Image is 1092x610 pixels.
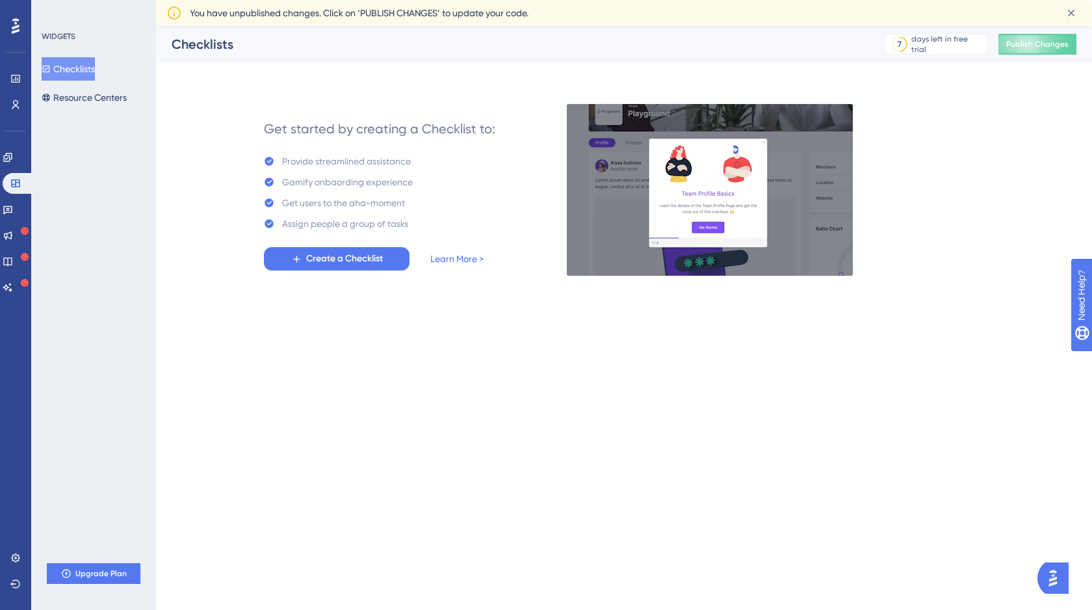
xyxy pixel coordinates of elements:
span: Upgrade Plan [75,568,127,579]
button: Checklists [42,57,95,81]
div: Checklists [172,35,851,53]
div: Provide streamlined assistance [282,153,411,169]
button: Publish Changes [998,34,1076,55]
span: You have unpublished changes. Click on ‘PUBLISH CHANGES’ to update your code. [190,5,528,21]
span: Create a Checklist [306,251,383,267]
span: Need Help? [31,3,81,19]
div: 7 [898,39,902,49]
div: days left in free trial [911,34,983,55]
button: Resource Centers [42,86,127,109]
div: Assign people a group of tasks [282,216,408,232]
iframe: UserGuiding AI Assistant Launcher [1037,559,1076,598]
span: Publish Changes [1006,39,1069,49]
a: Learn More > [430,251,484,267]
button: Upgrade Plan [47,563,140,584]
div: WIDGETS [42,31,75,42]
img: e28e67207451d1beac2d0b01ddd05b56.gif [566,103,853,276]
div: Get users to the aha-moment [282,195,405,211]
div: Get started by creating a Checklist to: [264,120,495,138]
div: Gamify onbaording experience [282,174,413,190]
button: Create a Checklist [264,247,409,271]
